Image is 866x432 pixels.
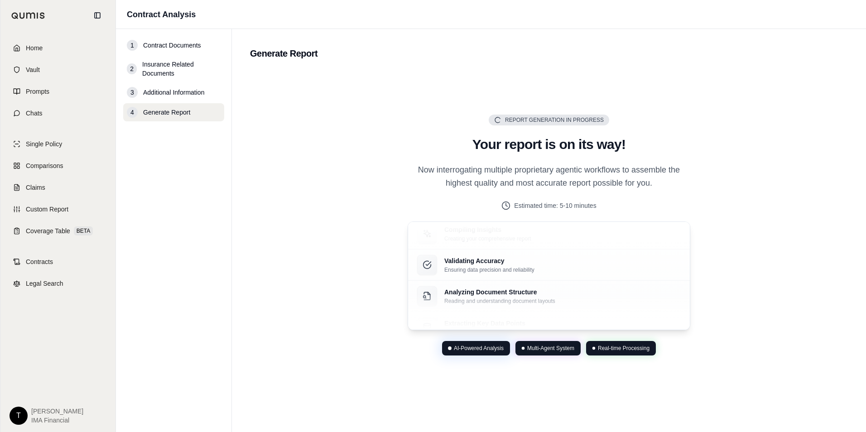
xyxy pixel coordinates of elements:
[444,235,531,242] p: Creating your comprehensive report
[26,87,49,96] span: Prompts
[90,8,105,23] button: Collapse sidebar
[444,297,555,304] p: Reading and understanding document layouts
[26,161,63,170] span: Comparisons
[26,139,62,149] span: Single Policy
[6,103,110,123] a: Chats
[26,65,40,74] span: Vault
[598,345,649,352] span: Real-time Processing
[444,256,534,265] p: Validating Accuracy
[444,287,555,296] p: Analyzing Document Structure
[444,318,552,327] p: Extracting Key Data Points
[6,134,110,154] a: Single Policy
[6,38,110,58] a: Home
[26,109,43,118] span: Chats
[6,274,110,293] a: Legal Search
[505,116,604,124] span: Report Generation in Progress
[127,40,138,51] div: 1
[527,345,574,352] span: Multi-Agent System
[6,221,110,241] a: Coverage TableBETA
[143,41,201,50] span: Contract Documents
[250,47,848,60] h2: Generate Report
[408,163,690,190] p: Now interrogating multiple proprietary agentic workflows to assemble the highest quality and most...
[142,60,221,78] span: Insurance Related Documents
[31,416,83,425] span: IMA Financial
[6,156,110,176] a: Comparisons
[26,43,43,53] span: Home
[6,252,110,272] a: Contracts
[26,205,68,214] span: Custom Report
[127,107,138,118] div: 4
[127,8,196,21] h1: Contract Analysis
[514,201,596,211] span: Estimated time: 5-10 minutes
[10,407,28,425] div: T
[444,225,531,234] p: Compiling Insights
[444,266,534,273] p: Ensuring data precision and reliability
[6,60,110,80] a: Vault
[6,199,110,219] a: Custom Report
[127,63,137,74] div: 2
[408,136,690,153] h2: Your report is on its way!
[26,279,63,288] span: Legal Search
[127,87,138,98] div: 3
[6,178,110,197] a: Claims
[444,328,552,336] p: Identifying and organizing crucial information
[143,88,204,97] span: Additional Information
[11,12,45,19] img: Qumis Logo
[26,257,53,266] span: Contracts
[31,407,83,416] span: [PERSON_NAME]
[26,226,70,235] span: Coverage Table
[454,345,504,352] span: AI-Powered Analysis
[143,108,190,117] span: Generate Report
[6,82,110,101] a: Prompts
[26,183,45,192] span: Claims
[74,226,93,235] span: BETA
